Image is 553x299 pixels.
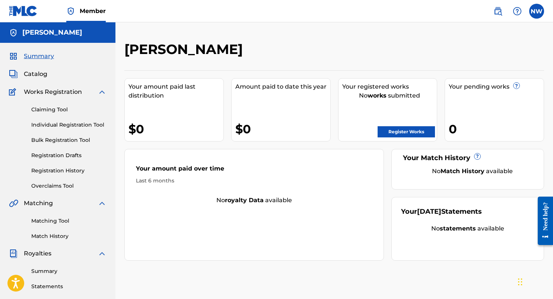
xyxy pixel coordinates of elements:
[24,199,53,208] span: Matching
[80,7,106,15] span: Member
[490,4,505,19] a: Public Search
[98,88,107,96] img: expand
[449,121,544,137] div: 0
[9,52,54,61] a: SummarySummary
[128,121,223,137] div: $0
[31,152,107,159] a: Registration Drafts
[401,153,534,163] div: Your Match History
[136,177,372,185] div: Last 6 months
[24,52,54,61] span: Summary
[368,92,387,99] strong: works
[441,168,484,175] strong: Match History
[518,271,522,293] div: Drag
[24,70,47,79] span: Catalog
[516,263,553,299] iframe: Chat Widget
[9,6,38,16] img: MLC Logo
[417,207,441,216] span: [DATE]
[31,217,107,225] a: Matching Tool
[510,4,525,19] div: Help
[98,199,107,208] img: expand
[513,7,522,16] img: help
[31,267,107,275] a: Summary
[342,82,437,91] div: Your registered works
[31,106,107,114] a: Claiming Tool
[31,121,107,129] a: Individual Registration Tool
[9,70,47,79] a: CatalogCatalog
[235,121,330,137] div: $0
[31,167,107,175] a: Registration History
[9,52,18,61] img: Summary
[401,207,482,217] div: Your Statements
[449,82,544,91] div: Your pending works
[66,7,75,16] img: Top Rightsholder
[125,196,384,205] div: No available
[493,7,502,16] img: search
[342,91,437,100] div: No submitted
[378,126,435,137] a: Register Works
[474,153,480,159] span: ?
[22,28,82,37] h5: Noah Weibel
[9,70,18,79] img: Catalog
[31,232,107,240] a: Match History
[136,164,372,177] div: Your amount paid over time
[128,82,223,100] div: Your amount paid last distribution
[9,88,19,96] img: Works Registration
[31,182,107,190] a: Overclaims Tool
[401,224,534,233] div: No available
[31,283,107,290] a: Statements
[532,191,553,251] iframe: Resource Center
[529,4,544,19] div: User Menu
[235,82,330,91] div: Amount paid to date this year
[31,136,107,144] a: Bulk Registration Tool
[9,249,18,258] img: Royalties
[98,249,107,258] img: expand
[9,199,18,208] img: Matching
[24,88,82,96] span: Works Registration
[440,225,476,232] strong: statements
[410,167,534,176] div: No available
[9,28,18,37] img: Accounts
[225,197,264,204] strong: royalty data
[514,83,519,89] span: ?
[24,249,51,258] span: Royalties
[124,41,247,58] h2: [PERSON_NAME]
